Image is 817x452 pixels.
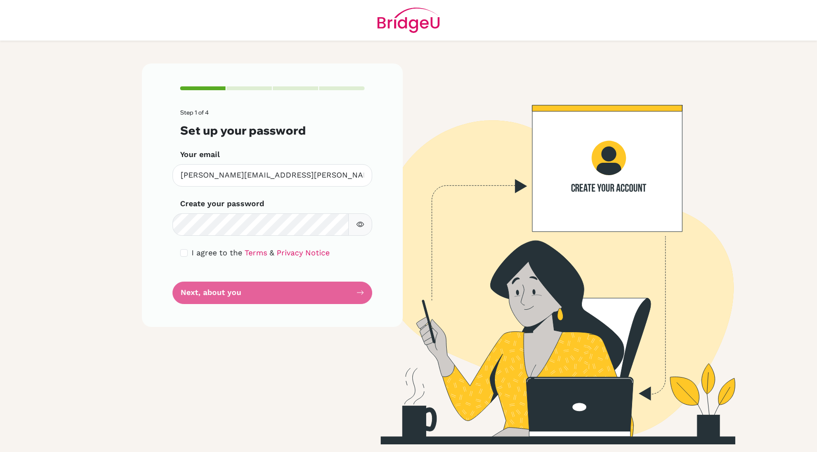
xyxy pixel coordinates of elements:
[272,63,817,444] img: Create your account
[180,109,209,116] span: Step 1 of 4
[180,198,264,210] label: Create your password
[245,248,267,257] a: Terms
[277,248,330,257] a: Privacy Notice
[172,164,372,187] input: Insert your email*
[269,248,274,257] span: &
[192,248,242,257] span: I agree to the
[180,124,365,137] h3: Set up your password
[180,149,220,160] label: Your email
